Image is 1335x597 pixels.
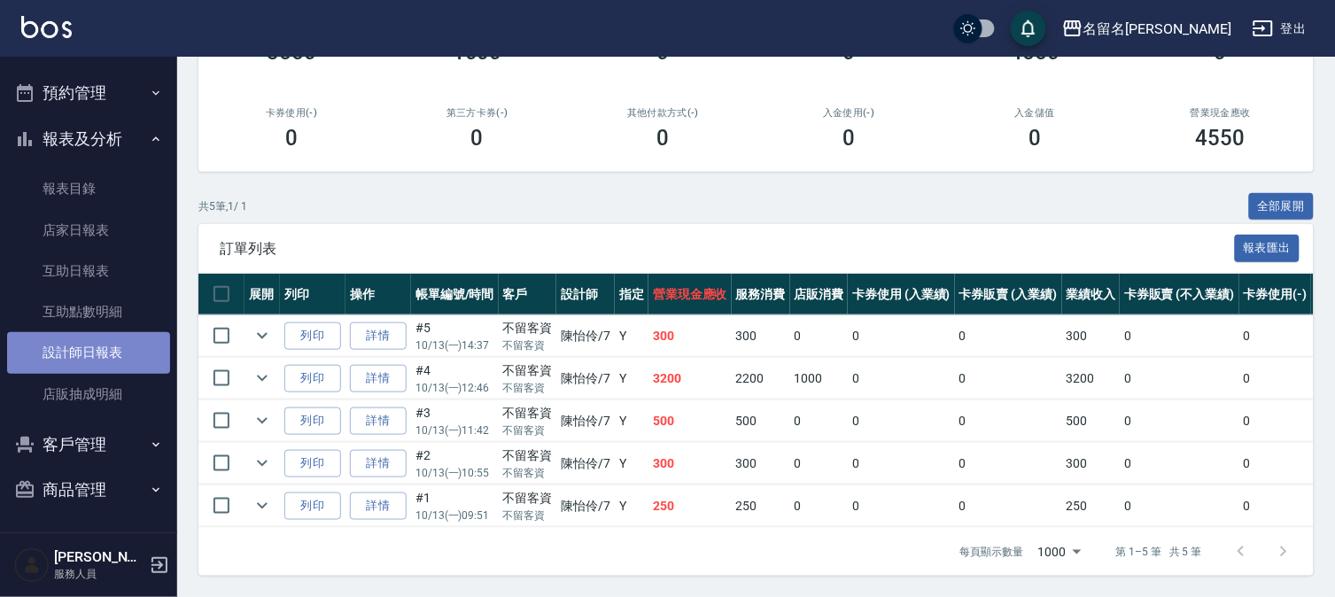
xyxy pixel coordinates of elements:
th: 卡券使用(-) [1239,274,1312,315]
p: 每頁顯示數量 [960,544,1024,560]
p: 10/13 (一) 10:55 [415,465,494,481]
th: 設計師 [556,274,615,315]
button: 商品管理 [7,467,170,513]
th: 營業現金應收 [648,274,732,315]
td: 0 [1239,315,1312,357]
button: 列印 [284,407,341,435]
td: 0 [790,485,849,527]
div: 不留客資 [503,446,553,465]
td: 1000 [790,358,849,399]
img: Logo [21,16,72,38]
button: 報表匯出 [1235,235,1300,262]
button: 全部展開 [1249,193,1315,221]
h2: 卡券使用(-) [220,107,363,119]
td: Y [615,443,648,485]
a: 店家日報表 [7,210,170,251]
p: 不留客資 [503,423,553,438]
td: 300 [648,315,732,357]
h3: 0 [657,126,670,151]
td: 0 [848,400,955,442]
div: 不留客資 [503,489,553,508]
button: expand row [249,492,276,519]
th: 帳單編號/時間 [411,274,499,315]
div: 名留名[PERSON_NAME] [1083,18,1231,40]
a: 報表目錄 [7,168,170,209]
p: 不留客資 [503,337,553,353]
th: 展開 [244,274,280,315]
td: 500 [648,400,732,442]
p: 10/13 (一) 09:51 [415,508,494,523]
th: 列印 [280,274,345,315]
p: 不留客資 [503,508,553,523]
td: Y [615,358,648,399]
td: 300 [732,315,790,357]
td: 0 [848,443,955,485]
td: 3200 [1062,358,1121,399]
td: 0 [1239,400,1312,442]
p: 10/13 (一) 14:37 [415,337,494,353]
button: 列印 [284,365,341,392]
h5: [PERSON_NAME] [54,548,144,566]
td: 0 [1239,358,1312,399]
td: 陳怡伶 /7 [556,485,615,527]
td: 0 [1120,443,1238,485]
div: 不留客資 [503,361,553,380]
td: 300 [1062,443,1121,485]
h2: 其他付款方式(-) [592,107,735,119]
td: 0 [1239,485,1312,527]
td: 0 [1120,485,1238,527]
h2: 入金儲值 [963,107,1106,119]
th: 卡券使用 (入業績) [848,274,955,315]
td: 0 [848,358,955,399]
a: 詳情 [350,492,407,520]
span: 訂單列表 [220,240,1235,258]
td: 0 [848,315,955,357]
p: 不留客資 [503,465,553,481]
td: 300 [1062,315,1121,357]
td: 300 [732,443,790,485]
td: 300 [648,443,732,485]
td: 0 [955,443,1062,485]
th: 業績收入 [1062,274,1121,315]
td: 0 [1120,400,1238,442]
td: 0 [955,400,1062,442]
td: 0 [1120,315,1238,357]
th: 卡券販賣 (入業績) [955,274,1062,315]
p: 服務人員 [54,566,144,582]
td: 250 [1062,485,1121,527]
th: 操作 [345,274,411,315]
a: 互助點數明細 [7,291,170,332]
button: save [1011,11,1046,46]
td: #2 [411,443,499,485]
p: 不留客資 [503,380,553,396]
a: 詳情 [350,407,407,435]
td: 250 [648,485,732,527]
td: 2200 [732,358,790,399]
button: 報表及分析 [7,116,170,162]
td: 500 [732,400,790,442]
td: 陳怡伶 /7 [556,315,615,357]
h2: 營業現金應收 [1149,107,1292,119]
div: 不留客資 [503,404,553,423]
td: 0 [790,400,849,442]
td: #4 [411,358,499,399]
td: 陳怡伶 /7 [556,358,615,399]
th: 卡券販賣 (不入業績) [1120,274,1238,315]
button: 列印 [284,492,341,520]
h3: 4550 [1196,126,1246,151]
th: 指定 [615,274,648,315]
td: 0 [790,315,849,357]
button: expand row [249,365,276,392]
h3: 0 [471,126,484,151]
div: 不留客資 [503,319,553,337]
td: #1 [411,485,499,527]
h2: 第三方卡券(-) [406,107,549,119]
button: expand row [249,322,276,349]
td: Y [615,400,648,442]
h3: 0 [842,126,855,151]
td: 0 [955,358,1062,399]
button: 名留名[PERSON_NAME] [1055,11,1238,47]
td: 陳怡伶 /7 [556,443,615,485]
a: 互助日報表 [7,251,170,291]
td: Y [615,315,648,357]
